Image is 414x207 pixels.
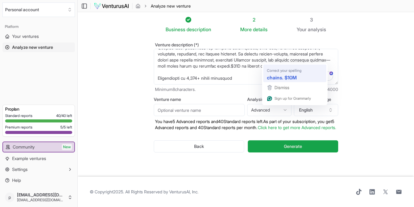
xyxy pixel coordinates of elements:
[5,125,32,130] span: Premium reports
[154,119,338,131] p: You have 5 Advanced reports and 40 Standard reports left. As part of your subscription, y ou get ...
[12,166,28,172] span: Settings
[154,140,244,152] button: Back
[154,49,338,85] textarea: To enrich screen reader interactions, please activate Accessibility in Grammarly extension settings
[166,26,185,33] span: Business
[154,43,338,47] label: Venture description (*)
[151,3,191,9] span: Analyze new venture
[2,165,75,174] button: Settings
[2,2,75,17] button: Select an organization
[248,140,338,152] button: Generate
[2,22,75,32] div: Platform
[3,142,74,152] a: CommunityNew
[240,26,252,33] span: More
[12,44,53,50] span: Analyze new venture
[240,16,268,23] div: 2
[2,175,75,185] a: Help
[154,97,245,102] label: Venture name
[17,192,65,198] span: [EMAIL_ADDRESS][DOMAIN_NAME]
[297,16,326,23] div: 3
[12,155,46,162] span: Example ventures
[187,26,211,32] span: description
[60,125,72,130] span: 5 / 5 left
[294,104,338,116] button: English
[136,3,191,9] nav: breadcrumb
[13,144,35,150] span: Community
[297,26,307,33] span: Your
[5,106,72,112] h3: Pro plan
[253,26,268,32] span: details
[2,190,75,205] button: p[EMAIL_ADDRESS][DOMAIN_NAME][EMAIL_ADDRESS][DOMAIN_NAME]
[2,154,75,163] a: Example ventures
[5,192,15,202] span: p
[17,198,65,202] span: [EMAIL_ADDRESS][DOMAIN_NAME]
[308,26,326,32] span: analysis
[12,177,21,183] span: Help
[247,97,291,102] label: Analysis type
[2,42,75,52] a: Analyze new venture
[258,125,336,130] a: Click here to get more Advanced reports.
[155,86,196,92] span: Minimum 8 characters.
[56,113,72,118] span: 40 / 40 left
[12,33,39,39] span: Your ventures
[284,143,302,149] span: Generate
[154,104,245,116] input: Optional venture name
[169,189,197,194] a: VenturusAI, Inc
[62,144,72,150] span: New
[94,2,129,10] img: logo
[2,32,75,41] a: Your ventures
[5,113,32,118] span: Standard reports
[90,189,198,195] span: © Copyright 2025 . All Rights Reserved by .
